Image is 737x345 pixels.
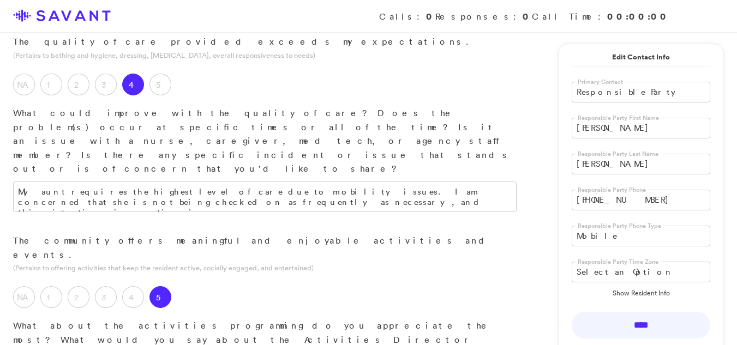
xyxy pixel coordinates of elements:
strong: 0 [523,10,532,22]
strong: 0 [426,10,435,22]
label: 2 [68,286,89,308]
label: 1 [40,286,62,308]
label: Responsible Party Phone [576,186,648,194]
label: 3 [95,286,117,308]
label: Responsible Party Phone Type [576,222,663,230]
label: 3 [95,74,117,95]
label: NA [13,286,35,308]
a: Show Resident Info [613,288,670,298]
label: 2 [68,74,89,95]
label: Responsible Party First Name [576,114,661,122]
label: 4 [122,74,144,95]
p: (Pertains to bathing and hygiene, dressing, [MEDICAL_DATA], overall responsiveness to needs) [13,50,517,60]
label: NA [13,74,35,95]
span: Select an Option [577,262,691,282]
label: Primary Contact [576,78,625,86]
span: Responsible Party [577,82,691,102]
label: Responsible Party Time Zone [576,258,660,266]
p: (Pertains to offering activities that keep the resident active, socially engaged, and entertained) [13,263,517,273]
label: 5 [149,286,171,308]
label: 4 [122,286,144,308]
p: What could improve with the quality of care? Does the problem(s) occur at specific times or all o... [13,106,517,176]
strong: 00:00:00 [607,10,669,22]
label: 1 [40,74,62,95]
a: Edit Contact Info [572,49,710,66]
p: The quality of care provided exceeds my expectations. [13,35,517,49]
label: Responsible Party Last Name [576,150,660,158]
label: 5 [149,74,171,95]
span: Mobile [577,226,691,246]
p: The community offers meaningful and enjoyable activities and events. [13,234,517,262]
